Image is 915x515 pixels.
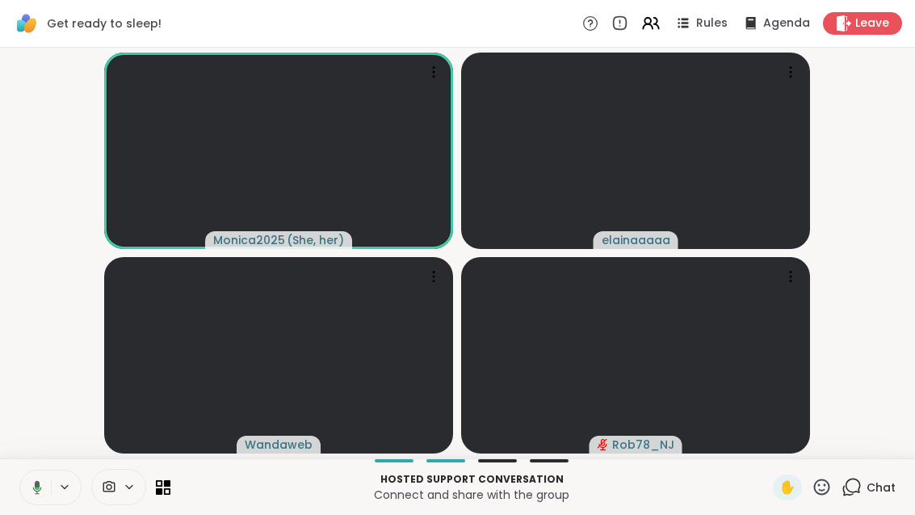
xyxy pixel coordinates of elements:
[598,439,609,450] span: audio-muted
[180,487,763,503] p: Connect and share with the group
[13,10,40,37] img: ShareWell Logomark
[779,478,795,497] span: ✋
[245,437,313,453] span: Wandaweb
[287,232,344,248] span: ( She, her )
[213,232,285,248] span: Monica2025
[180,472,763,487] p: Hosted support conversation
[602,232,670,248] span: elainaaaaa
[867,479,896,496] span: Chat
[855,15,889,32] span: Leave
[696,15,728,32] span: Rules
[612,437,674,453] span: Rob78_NJ
[763,15,810,32] span: Agenda
[47,15,162,32] span: Get ready to sleep!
